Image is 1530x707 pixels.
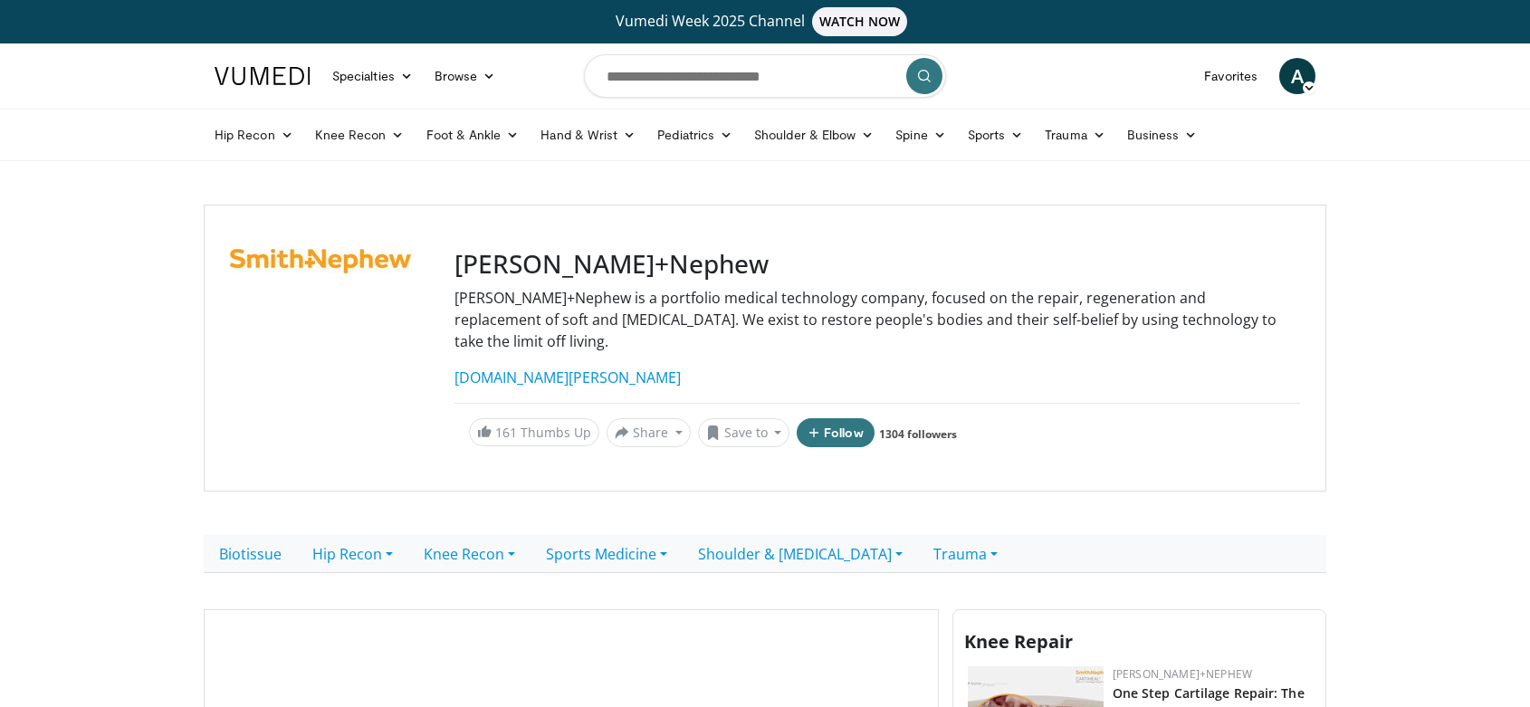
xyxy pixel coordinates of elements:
[584,54,946,98] input: Search topics, interventions
[964,629,1073,654] span: Knee Repair
[646,117,743,153] a: Pediatrics
[1279,58,1315,94] a: A
[454,249,1300,280] h3: [PERSON_NAME]+Nephew
[454,287,1300,352] p: [PERSON_NAME]+Nephew is a portfolio medical technology company, focused on the repair, regenerati...
[217,7,1313,36] a: Vumedi Week 2025 ChannelWATCH NOW
[204,535,297,573] a: Biotissue
[321,58,424,94] a: Specialties
[304,117,416,153] a: Knee Recon
[683,535,918,573] a: Shoulder & [MEDICAL_DATA]
[215,67,311,85] img: VuMedi Logo
[607,418,691,447] button: Share
[1193,58,1268,94] a: Favorites
[424,58,507,94] a: Browse
[879,426,957,442] a: 1304 followers
[454,368,681,387] a: [DOMAIN_NAME][PERSON_NAME]
[1113,666,1252,682] a: [PERSON_NAME]+Nephew
[812,7,908,36] span: WATCH NOW
[743,117,885,153] a: Shoulder & Elbow
[1116,117,1209,153] a: Business
[531,535,683,573] a: Sports Medicine
[495,424,517,441] span: 161
[416,117,531,153] a: Foot & Ankle
[1034,117,1116,153] a: Trauma
[530,117,646,153] a: Hand & Wrist
[885,117,956,153] a: Spine
[408,535,531,573] a: Knee Recon
[957,117,1035,153] a: Sports
[297,535,408,573] a: Hip Recon
[918,535,1013,573] a: Trauma
[469,418,599,446] a: 161 Thumbs Up
[797,418,875,447] button: Follow
[698,418,790,447] button: Save to
[204,117,304,153] a: Hip Recon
